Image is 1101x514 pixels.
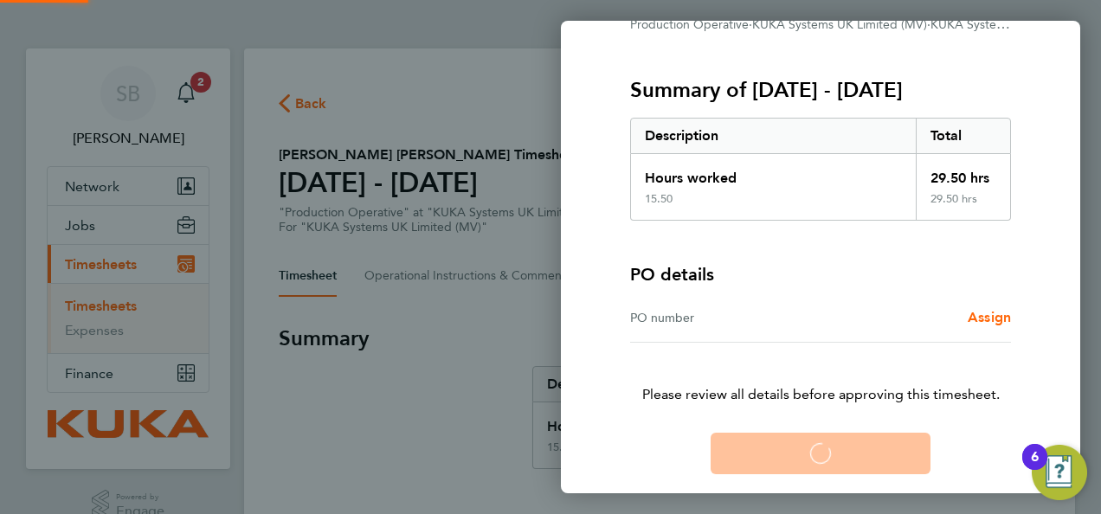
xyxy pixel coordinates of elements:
button: Open Resource Center, 6 new notifications [1032,445,1087,500]
p: Please review all details before approving this timesheet. [609,343,1032,405]
div: 6 [1031,457,1039,479]
div: Total [916,119,1011,153]
div: PO number [630,307,821,328]
span: Assign [968,309,1011,325]
h4: PO details [630,262,714,286]
span: Production Operative [630,17,749,32]
div: Summary of 25 - 31 Aug 2025 [630,118,1011,221]
a: Assign [968,307,1011,328]
span: · [749,17,752,32]
span: · [927,17,930,32]
h3: Summary of [DATE] - [DATE] [630,76,1011,104]
div: Hours worked [631,154,916,192]
div: 29.50 hrs [916,192,1011,220]
span: KUKA Systems UK Limited (MV) [752,17,927,32]
div: 29.50 hrs [916,154,1011,192]
div: 15.50 [645,192,673,206]
div: Description [631,119,916,153]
